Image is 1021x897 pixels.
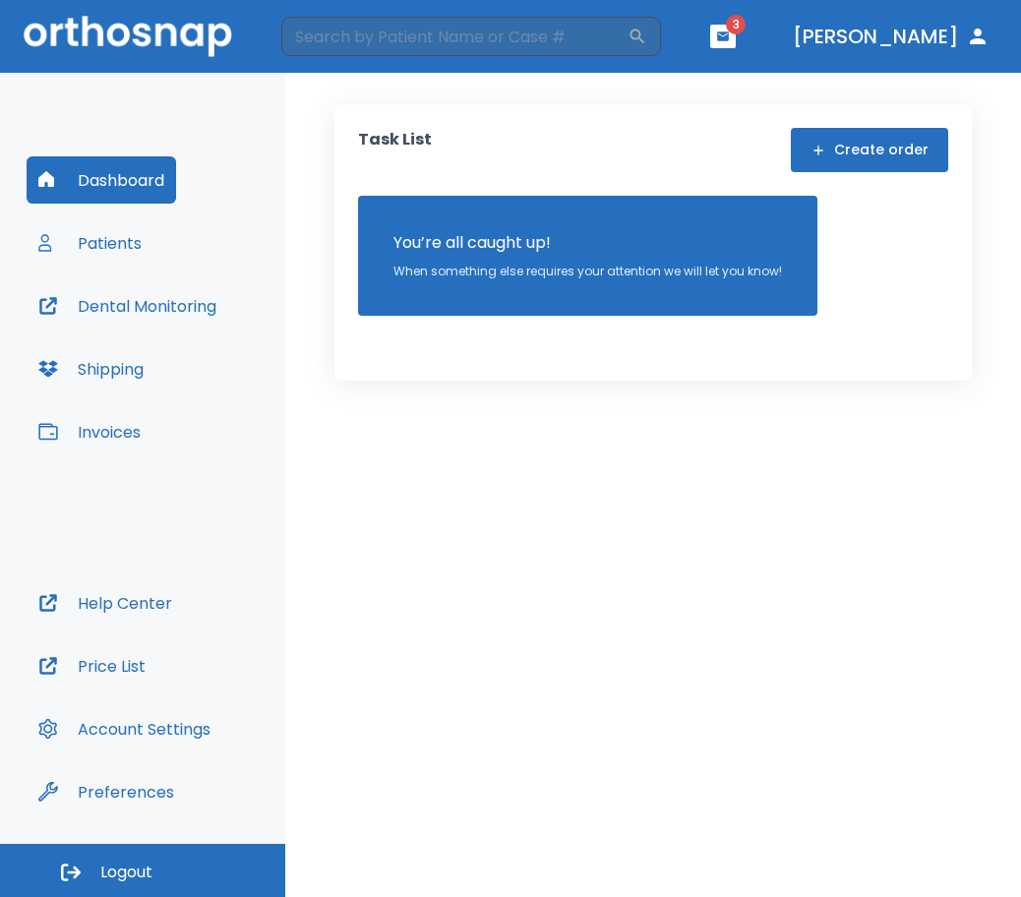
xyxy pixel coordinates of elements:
button: Create order [791,128,948,172]
button: Dashboard [27,156,176,204]
button: Dental Monitoring [27,282,228,329]
img: Orthosnap [24,16,232,56]
p: When something else requires your attention we will let you know! [393,263,782,280]
span: Logout [100,862,152,883]
button: Account Settings [27,705,222,752]
button: Price List [27,642,157,689]
button: [PERSON_NAME] [785,19,997,54]
button: Invoices [27,408,152,455]
button: Help Center [27,579,184,627]
button: Shipping [27,345,155,392]
input: Search by Patient Name or Case # [281,17,628,56]
span: 3 [726,15,746,34]
button: Patients [27,219,153,267]
p: Task List [358,128,432,172]
p: You’re all caught up! [393,231,782,255]
button: Preferences [27,768,186,815]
